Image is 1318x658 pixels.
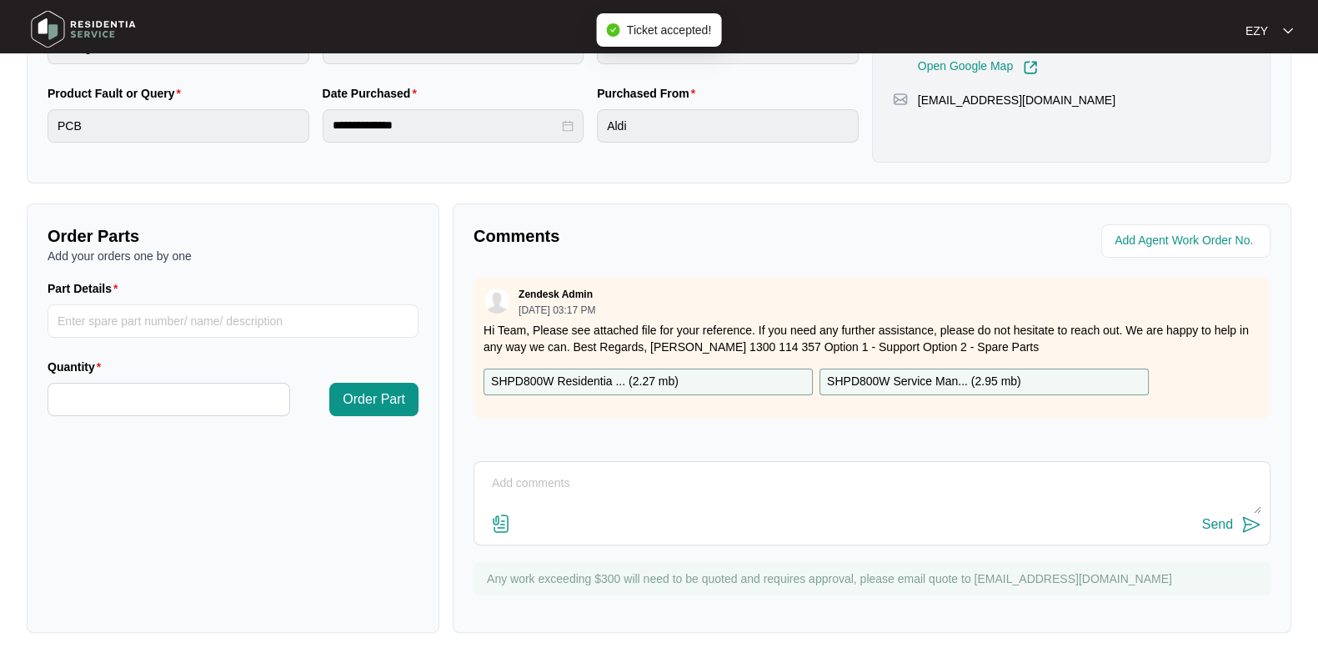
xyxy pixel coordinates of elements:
img: user.svg [484,289,509,314]
img: Link-External [1023,60,1038,75]
label: Date Purchased [323,85,423,102]
label: Part Details [48,280,125,297]
button: Send [1202,514,1261,536]
img: file-attachment-doc.svg [491,514,511,534]
input: Date Purchased [333,117,559,134]
p: SHPD800W Residentia ... ( 2.27 mb ) [491,373,679,391]
p: Any work exceeding $300 will need to be quoted and requires approval, please email quote to [EMAI... [487,570,1262,587]
label: Product Fault or Query [48,85,188,102]
p: EZY [1245,23,1268,39]
input: Purchased From [597,109,859,143]
label: Purchased From [597,85,702,102]
span: check-circle [607,23,620,37]
span: Order Part [343,389,405,409]
p: SHPD800W Service Man... ( 2.95 mb ) [827,373,1021,391]
p: Zendesk Admin [519,288,593,301]
img: dropdown arrow [1283,27,1293,35]
label: Quantity [48,359,108,375]
div: Send [1202,517,1233,532]
p: Comments [474,224,860,248]
p: Hi Team, Please see attached file for your reference. If you need any further assistance, please ... [484,322,1260,355]
a: Open Google Map [918,60,1038,75]
input: Product Fault or Query [48,109,309,143]
input: Quantity [48,384,289,415]
p: Add your orders one by one [48,248,418,264]
img: send-icon.svg [1241,515,1261,535]
p: Order Parts [48,224,418,248]
span: Ticket accepted! [627,23,711,37]
p: [DATE] 03:17 PM [519,305,595,315]
button: Order Part [329,383,418,416]
img: map-pin [893,92,908,107]
img: residentia service logo [25,4,142,54]
input: Add Agent Work Order No. [1115,231,1260,251]
input: Part Details [48,304,418,338]
p: [EMAIL_ADDRESS][DOMAIN_NAME] [918,92,1115,108]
